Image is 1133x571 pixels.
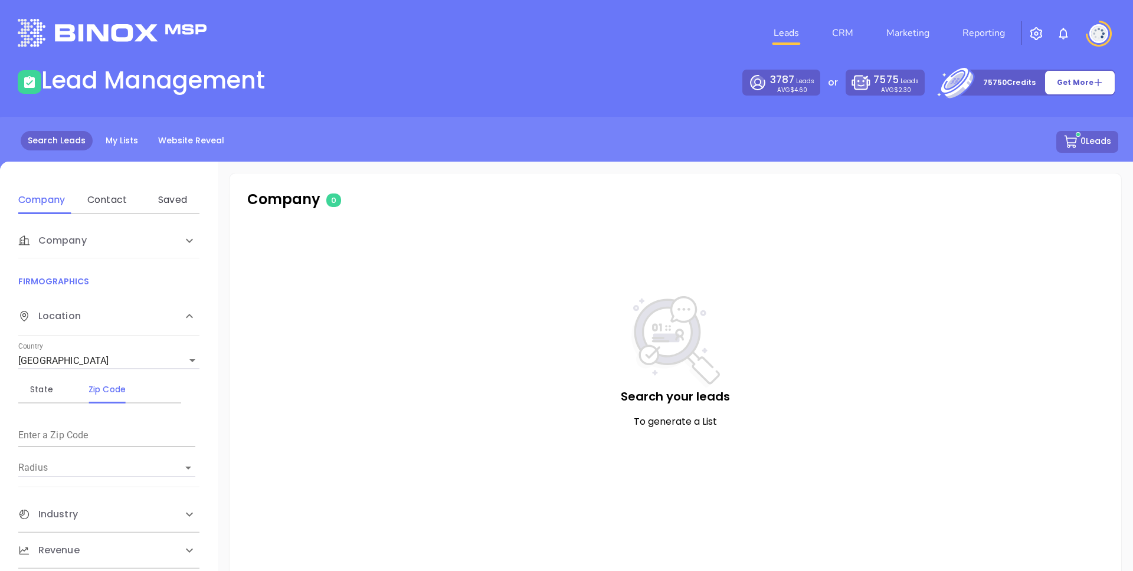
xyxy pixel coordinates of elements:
div: Zip Code [84,382,130,396]
button: 0Leads [1056,131,1118,153]
div: Contact [84,193,130,207]
p: or [828,76,838,90]
span: 3787 [770,73,794,87]
span: Company [18,234,87,248]
p: Leads [770,73,814,87]
a: Leads [769,21,804,45]
label: Country [18,343,43,350]
p: To generate a List [253,415,1098,429]
img: iconSetting [1029,27,1043,41]
span: $4.60 [790,86,807,94]
img: logo [18,19,207,47]
span: $2.30 [894,86,911,94]
div: Revenue [18,533,199,568]
span: 0 [326,193,341,207]
span: 7575 [873,73,898,87]
p: AVG [777,87,807,93]
div: Industry [18,497,199,532]
p: Leads [873,73,918,87]
div: [GEOGRAPHIC_DATA] [18,352,199,370]
p: 75750 Credits [983,77,1036,88]
div: State [18,382,65,396]
span: Revenue [18,543,80,557]
div: Location [18,297,199,336]
a: Website Reveal [151,131,231,150]
button: Get More [1044,70,1115,95]
p: FIRMOGRAPHICS [18,275,199,288]
h1: Lead Management [41,66,265,94]
a: Search Leads [21,131,93,150]
p: AVG [881,87,911,93]
p: Company [247,189,539,210]
span: Industry [18,507,78,521]
div: Saved [149,193,196,207]
img: user [1089,24,1108,43]
img: iconNotification [1056,27,1070,41]
a: CRM [827,21,858,45]
a: My Lists [99,131,145,150]
a: Reporting [958,21,1010,45]
p: Search your leads [253,388,1098,405]
img: NoSearch [631,296,720,388]
a: Marketing [882,21,934,45]
div: Company [18,223,199,258]
button: Open [180,460,197,476]
div: Company [18,193,65,207]
span: Location [18,309,81,323]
